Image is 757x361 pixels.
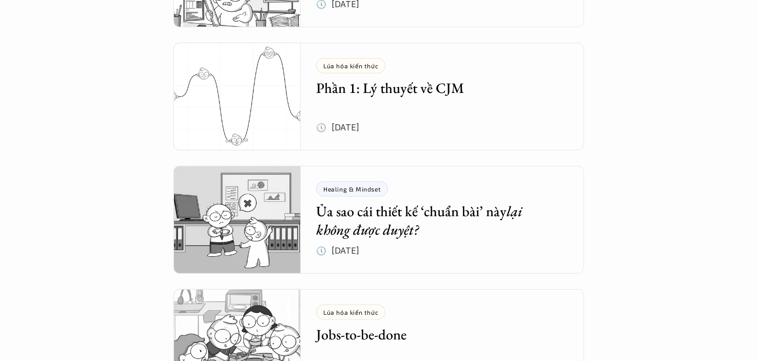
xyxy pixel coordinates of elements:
h5: Ủa sao cái thiết kế ‘chuẩn bài’ này [316,202,553,239]
p: 🕔 [DATE] [316,243,359,258]
em: lại không được duyệt? [316,202,526,239]
p: Lúa hóa kiến thức [323,309,378,316]
p: Healing & Mindset [323,185,381,193]
a: Lúa hóa kiến thứcPhần 1: Lý thuyết về CJM🕔 [DATE] [173,43,584,150]
p: Lúa hóa kiến thức [323,62,378,69]
h5: Jobs-to-be-done [316,325,553,344]
h5: Phần 1: Lý thuyết về CJM [316,79,553,97]
a: Healing & MindsetỦa sao cái thiết kế ‘chuẩn bài’ nàylại không được duyệt?🕔 [DATE] [173,166,584,274]
p: 🕔 [DATE] [316,120,359,135]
